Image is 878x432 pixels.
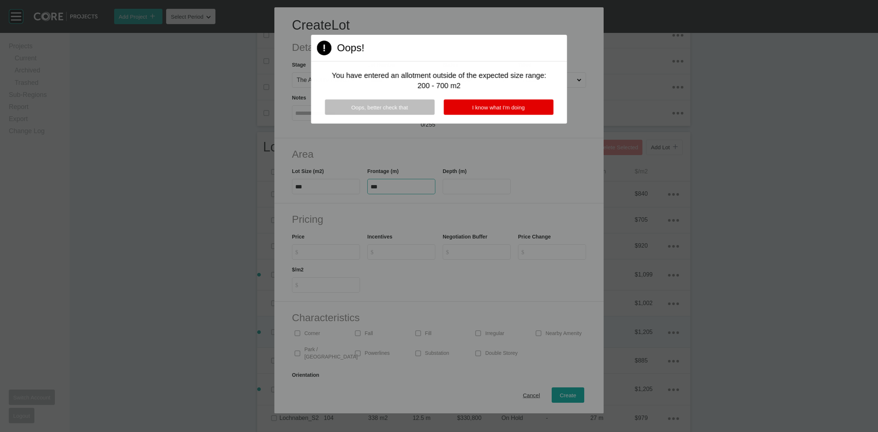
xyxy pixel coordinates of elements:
[337,41,364,55] h2: Oops!
[325,99,435,115] button: Oops, better check that
[472,104,525,110] span: I know what I'm doing
[329,70,549,91] p: You have entered an allotment outside of the expected size range: 200 - 700 m2
[443,99,553,115] button: I know what I'm doing
[351,104,408,110] span: Oops, better check that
